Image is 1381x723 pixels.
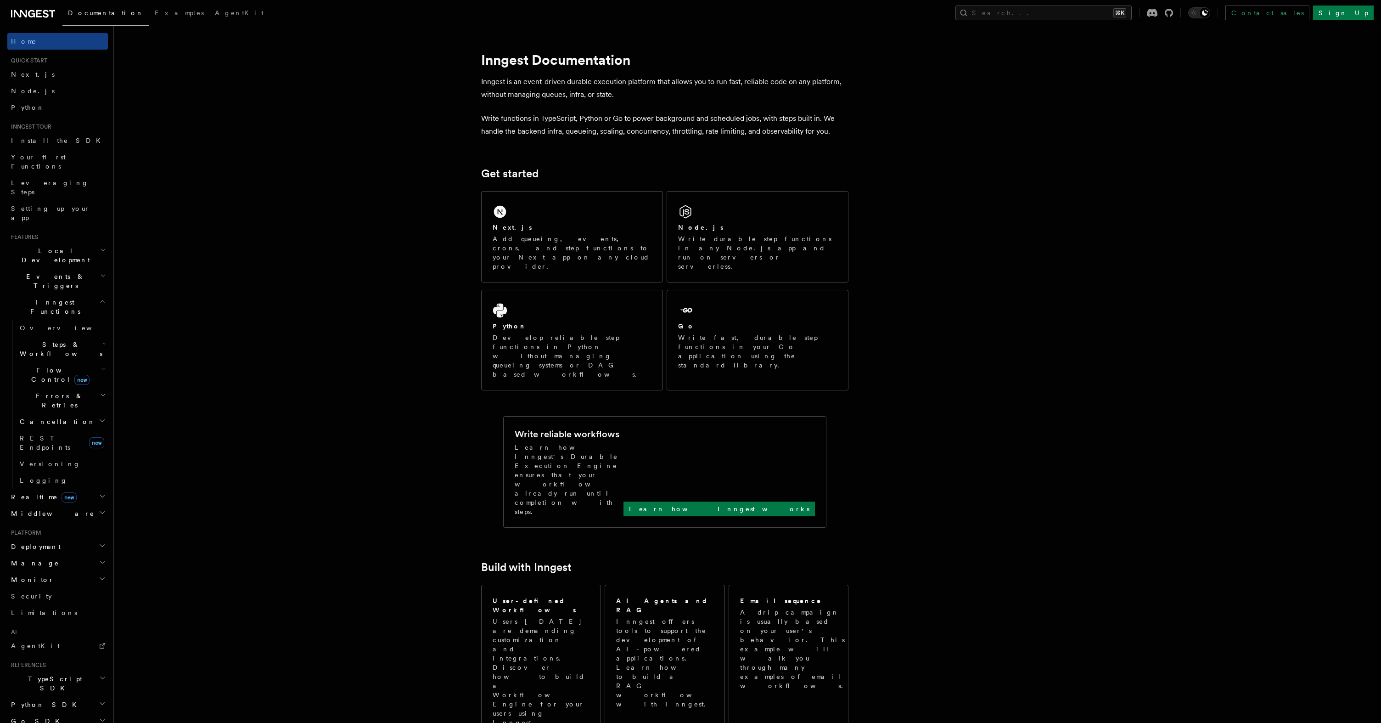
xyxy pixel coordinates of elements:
[493,322,527,331] h2: Python
[667,191,848,282] a: Node.jsWrite durable step functions in any Node.js app and run on servers or serverless.
[493,333,651,379] p: Develop reliable step functions in Python without managing queueing systems or DAG based workflows.
[481,290,663,390] a: PythonDevelop reliable step functions in Python without managing queueing systems or DAG based wo...
[623,502,815,516] a: Learn how Inngest works
[616,596,714,615] h2: AI Agents and RAG
[7,298,99,316] span: Inngest Functions
[11,642,60,650] span: AgentKit
[7,57,47,64] span: Quick start
[215,9,264,17] span: AgentKit
[7,700,82,709] span: Python SDK
[481,112,848,138] p: Write functions in TypeScript, Python or Go to power background and scheduled jobs, with steps bu...
[20,477,67,484] span: Logging
[7,123,51,130] span: Inngest tour
[11,87,55,95] span: Node.js
[16,413,108,430] button: Cancellation
[7,628,17,636] span: AI
[493,234,651,271] p: Add queueing, events, crons, and step functions to your Next app on any cloud provider.
[16,430,108,456] a: REST Endpointsnew
[16,336,108,362] button: Steps & Workflows
[7,505,108,522] button: Middleware
[20,435,70,451] span: REST Endpoints
[7,542,61,551] span: Deployment
[7,674,99,693] span: TypeScript SDK
[16,472,108,489] a: Logging
[678,223,724,232] h2: Node.js
[11,153,66,170] span: Your first Functions
[11,104,45,111] span: Python
[7,696,108,713] button: Python SDK
[629,504,809,514] p: Learn how Inngest works
[7,559,59,568] span: Manage
[7,320,108,489] div: Inngest Functions
[89,437,104,448] span: new
[7,99,108,116] a: Python
[155,9,204,17] span: Examples
[740,608,848,690] p: A drip campaign is usually based on your user's behavior. This example will walk you through many...
[493,223,532,232] h2: Next.js
[7,538,108,555] button: Deployment
[7,638,108,654] a: AgentKit
[7,555,108,571] button: Manage
[16,456,108,472] a: Versioning
[493,596,589,615] h2: User-defined Workflows
[11,71,55,78] span: Next.js
[11,593,52,600] span: Security
[667,290,848,390] a: GoWrite fast, durable step functions in your Go application using the standard library.
[7,149,108,175] a: Your first Functions
[678,333,837,370] p: Write fast, durable step functions in your Go application using the standard library.
[74,375,90,385] span: new
[7,233,38,241] span: Features
[7,33,108,50] a: Home
[7,529,41,537] span: Platform
[7,575,54,584] span: Monitor
[7,509,95,518] span: Middleware
[7,246,100,265] span: Local Development
[678,234,837,271] p: Write durable step functions in any Node.js app and run on servers or serverless.
[68,9,144,17] span: Documentation
[7,83,108,99] a: Node.js
[7,175,108,200] a: Leveraging Steps
[616,617,714,709] p: Inngest offers tools to support the development of AI-powered applications. Learn how to build a ...
[7,268,108,294] button: Events & Triggers
[678,322,695,331] h2: Go
[20,460,80,468] span: Versioning
[740,596,822,605] h2: Email sequence
[481,51,848,68] h1: Inngest Documentation
[1113,8,1126,17] kbd: ⌘K
[11,37,37,46] span: Home
[11,609,77,616] span: Limitations
[7,661,46,669] span: References
[149,3,209,25] a: Examples
[7,294,108,320] button: Inngest Functions
[515,443,623,516] p: Learn how Inngest's Durable Execution Engine ensures that your workflow already run until complet...
[1313,6,1374,20] a: Sign Up
[7,588,108,604] a: Security
[20,324,114,332] span: Overview
[16,388,108,413] button: Errors & Retries
[481,191,663,282] a: Next.jsAdd queueing, events, crons, and step functions to your Next app on any cloud provider.
[16,362,108,388] button: Flow Controlnew
[481,75,848,101] p: Inngest is an event-driven durable execution platform that allows you to run fast, reliable code ...
[11,205,90,221] span: Setting up your app
[515,428,619,441] h2: Write reliable workflows
[16,366,101,384] span: Flow Control
[7,571,108,588] button: Monitor
[7,671,108,696] button: TypeScript SDK
[7,272,100,290] span: Events & Triggers
[16,320,108,336] a: Overview
[11,137,106,144] span: Install the SDK
[481,561,572,574] a: Build with Inngest
[955,6,1132,20] button: Search...⌘K
[209,3,269,25] a: AgentKit
[62,3,149,26] a: Documentation
[16,391,100,410] span: Errors & Retries
[7,132,108,149] a: Install the SDK
[16,417,95,426] span: Cancellation
[11,179,89,196] span: Leveraging Steps
[481,167,539,180] a: Get started
[7,66,108,83] a: Next.js
[16,340,102,358] span: Steps & Workflows
[62,492,77,503] span: new
[7,492,77,502] span: Realtime
[1188,7,1210,18] button: Toggle dark mode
